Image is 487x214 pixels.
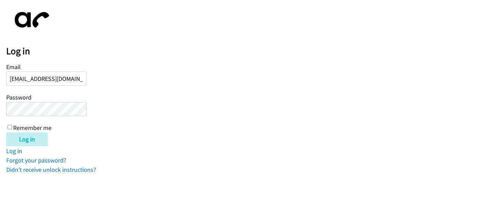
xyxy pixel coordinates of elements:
label: Remember me [13,124,51,132]
img: aphone-8a226864a2ddd6a5e75d1ebefc011f4aa8f32683c2d82f3fb0802fe031f96514.svg [6,6,55,34]
a: Didn't receive unlock instructions? [6,166,96,174]
label: Email [6,63,21,71]
label: Password [6,93,31,101]
input: Log in [6,132,48,146]
a: Log in [6,147,22,155]
h2: Log in [6,45,487,57]
a: Forgot your password? [6,156,66,164]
